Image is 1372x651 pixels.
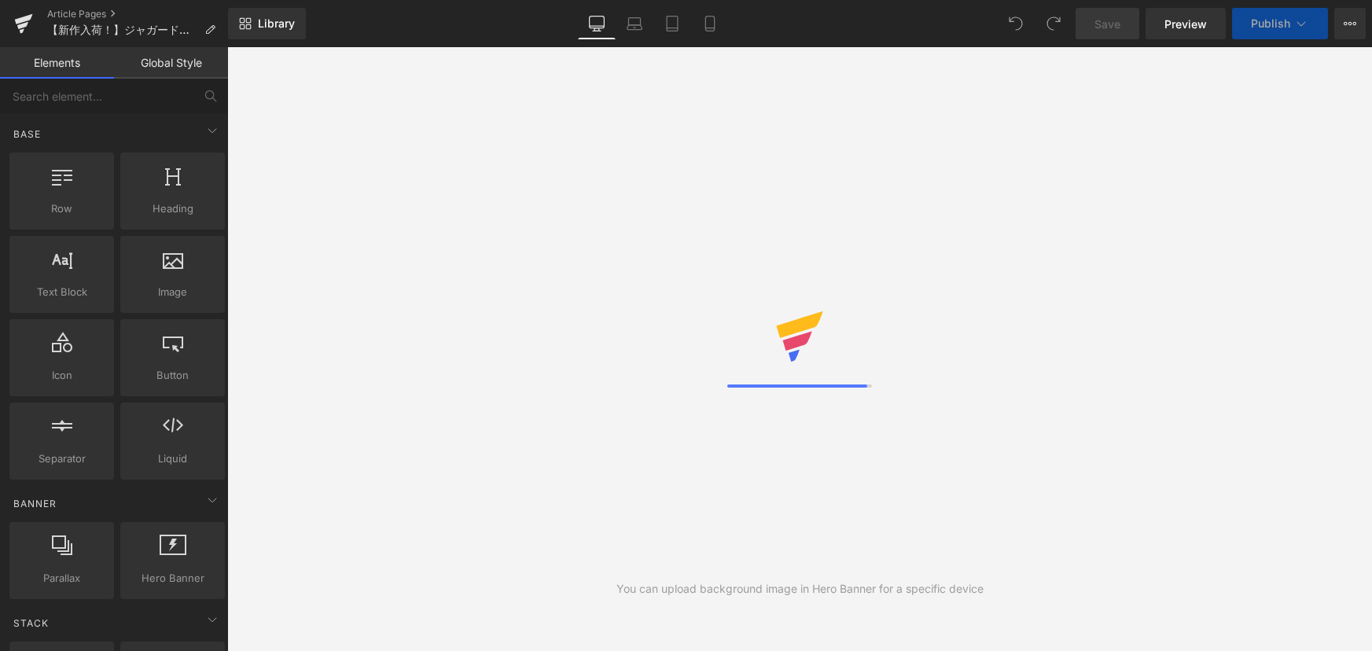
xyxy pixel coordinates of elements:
button: Publish [1232,8,1328,39]
span: Base [12,127,42,142]
span: Preview [1164,16,1207,32]
span: Image [125,284,220,300]
span: Separator [14,451,109,467]
div: You can upload background image in Hero Banner for a specific device [616,580,984,598]
a: Preview [1146,8,1226,39]
a: Article Pages [47,8,228,20]
span: Publish [1251,17,1290,30]
button: Undo [1000,8,1032,39]
button: Redo [1038,8,1069,39]
span: Banner [12,496,58,511]
span: Heading [125,200,220,217]
span: 【新作入荷！】ジャガードミニバッグ [47,24,198,36]
span: Text Block [14,284,109,300]
span: Stack [12,616,50,631]
span: Row [14,200,109,217]
a: Desktop [578,8,616,39]
button: More [1334,8,1366,39]
a: New Library [228,8,306,39]
a: Mobile [691,8,729,39]
span: Icon [14,367,109,384]
a: Global Style [114,47,228,79]
a: Laptop [616,8,653,39]
span: Hero Banner [125,570,220,587]
span: Liquid [125,451,220,467]
span: Library [258,17,295,31]
span: Parallax [14,570,109,587]
a: Tablet [653,8,691,39]
span: Button [125,367,220,384]
span: Save [1094,16,1120,32]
